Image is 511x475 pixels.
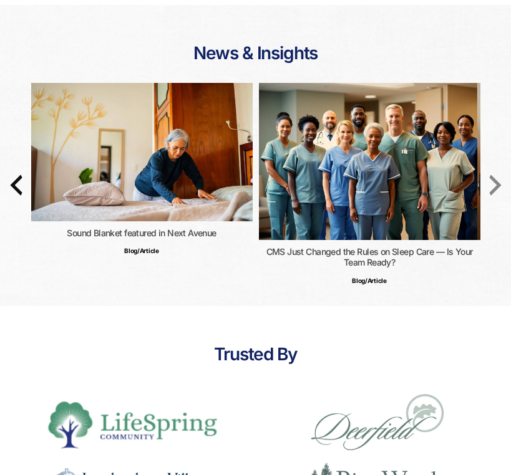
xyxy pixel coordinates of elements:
[31,83,253,257] a: Sound Blanket featured in Next AvenueBlog/Article
[259,274,480,287] p: Blog/Article
[31,228,253,239] h4: Sound Blanket featured in Next Avenue
[225,52,253,62] span: Job title
[259,246,480,268] h4: CMS Just Changed the Rules on Sleep Care — Is Your Team Ready?
[31,244,253,257] p: Blog/Article
[41,384,223,462] img: Logo of LifeSpring Community in Georgia
[225,103,326,113] span: How did you hear about us?
[259,83,480,287] a: CMS Just Changed the Rules on Sleep Care — Is Your Team Ready?Blog/Article
[19,343,492,365] h2: Trusted By
[225,1,263,11] span: Last name
[31,42,480,64] h2: News & Insights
